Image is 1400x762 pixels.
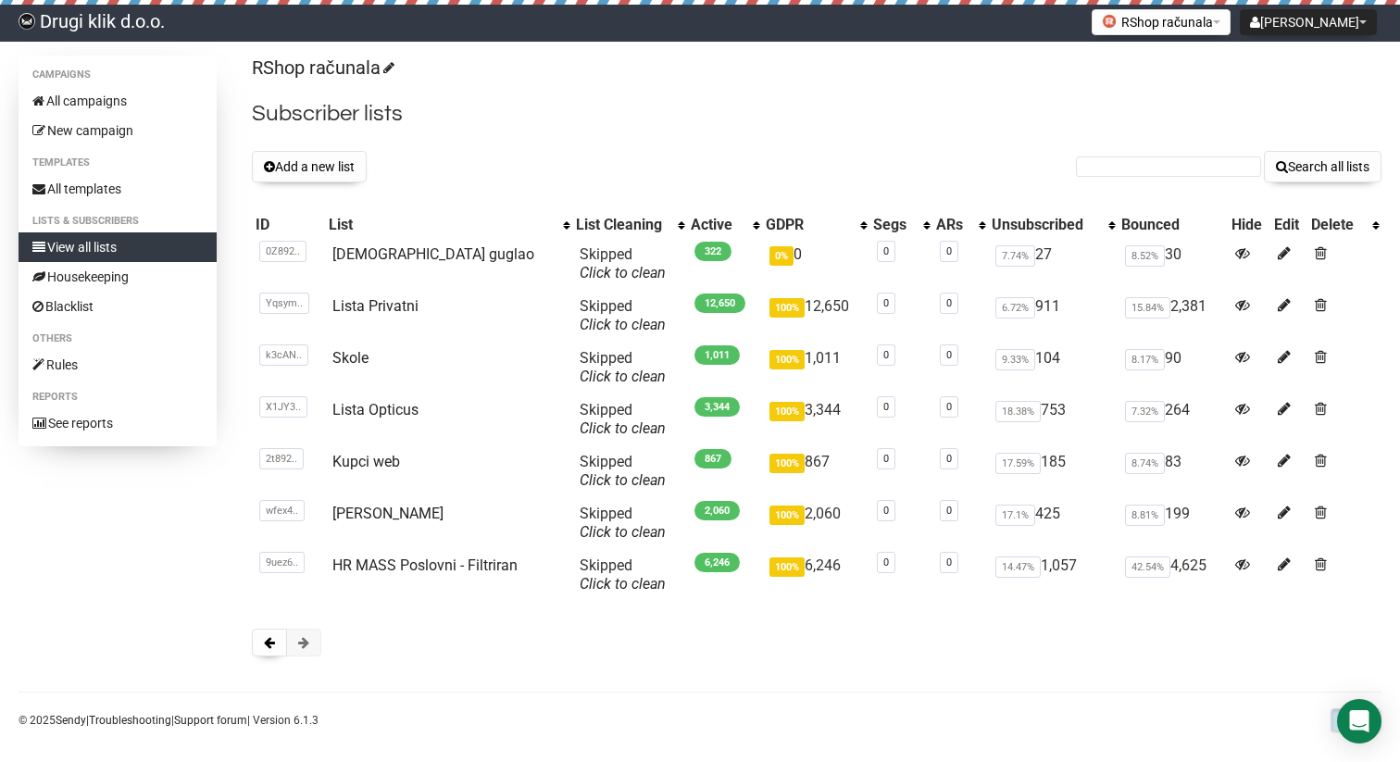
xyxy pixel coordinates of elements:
[19,408,217,438] a: See reports
[995,453,1041,474] span: 17.59%
[19,232,217,262] a: View all lists
[580,453,666,489] span: Skipped
[946,453,952,465] a: 0
[252,97,1381,131] h2: Subscriber lists
[1125,401,1165,422] span: 7.32%
[332,245,534,263] a: [DEMOGRAPHIC_DATA] guglao
[572,212,687,238] th: List Cleaning: No sort applied, activate to apply an ascending sort
[325,212,571,238] th: List: No sort applied, activate to apply an ascending sort
[988,342,1118,393] td: 104
[694,553,740,572] span: 6,246
[694,345,740,365] span: 1,011
[883,453,889,465] a: 0
[694,294,745,313] span: 12,650
[19,262,217,292] a: Housekeeping
[19,86,217,116] a: All campaigns
[694,449,731,468] span: 867
[762,393,869,445] td: 3,344
[1125,297,1170,319] span: 15.84%
[332,349,369,367] a: Skole
[332,453,400,470] a: Kupci web
[988,549,1118,601] td: 1,057
[883,505,889,517] a: 0
[988,445,1118,497] td: 185
[988,497,1118,549] td: 425
[1125,556,1170,578] span: 42.54%
[946,297,952,309] a: 0
[1118,445,1227,497] td: 83
[1240,9,1377,35] button: [PERSON_NAME]
[1118,497,1227,549] td: 199
[580,471,666,489] a: Click to clean
[883,556,889,568] a: 0
[995,401,1041,422] span: 18.38%
[769,557,805,577] span: 100%
[580,316,666,333] a: Click to clean
[1337,699,1381,743] div: Open Intercom Messenger
[19,710,319,731] p: © 2025 | | | Version 6.1.3
[1125,245,1165,267] span: 8.52%
[1118,342,1227,393] td: 90
[1102,14,1117,29] img: 1.jpg
[1092,9,1231,35] button: RShop računala
[19,210,217,232] li: Lists & subscribers
[995,349,1035,370] span: 9.33%
[1118,238,1227,290] td: 30
[252,212,326,238] th: ID: No sort applied, sorting is disabled
[946,556,952,568] a: 0
[1228,212,1271,238] th: Hide: No sort applied, sorting is disabled
[580,556,666,593] span: Skipped
[1118,290,1227,342] td: 2,381
[580,368,666,385] a: Click to clean
[1231,216,1268,234] div: Hide
[1118,549,1227,601] td: 4,625
[19,292,217,321] a: Blacklist
[259,396,307,418] span: X1JY3..
[1270,212,1307,238] th: Edit: No sort applied, sorting is disabled
[329,216,553,234] div: List
[762,342,869,393] td: 1,011
[762,549,869,601] td: 6,246
[259,293,309,314] span: Yqsym..
[259,241,306,262] span: 0Z892..
[89,714,171,727] a: Troubleshooting
[259,344,308,366] span: k3cAN..
[936,216,969,234] div: ARs
[869,212,932,238] th: Segs: No sort applied, activate to apply an ascending sort
[576,216,669,234] div: List Cleaning
[19,328,217,350] li: Others
[19,152,217,174] li: Templates
[580,505,666,541] span: Skipped
[946,401,952,413] a: 0
[769,246,794,266] span: 0%
[1274,216,1304,234] div: Edit
[332,505,444,522] a: [PERSON_NAME]
[259,448,304,469] span: 2t892..
[1125,349,1165,370] span: 8.17%
[995,505,1035,526] span: 17.1%
[19,174,217,204] a: All templates
[769,402,805,421] span: 100%
[762,290,869,342] td: 12,650
[995,556,1041,578] span: 14.47%
[1118,393,1227,445] td: 264
[691,216,744,234] div: Active
[769,298,805,318] span: 100%
[762,497,869,549] td: 2,060
[332,556,518,574] a: HR MASS Poslovni - Filtriran
[762,212,869,238] th: GDPR: No sort applied, activate to apply an ascending sort
[259,500,305,521] span: wfex4..
[992,216,1099,234] div: Unsubscribed
[687,212,762,238] th: Active: No sort applied, activate to apply an ascending sort
[988,393,1118,445] td: 753
[580,523,666,541] a: Click to clean
[762,238,869,290] td: 0
[19,13,35,30] img: 8de6925a14bec10a103b3121561b8636
[256,216,322,234] div: ID
[1125,505,1165,526] span: 8.81%
[873,216,914,234] div: Segs
[932,212,988,238] th: ARs: No sort applied, activate to apply an ascending sort
[694,501,740,520] span: 2,060
[580,245,666,281] span: Skipped
[762,445,869,497] td: 867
